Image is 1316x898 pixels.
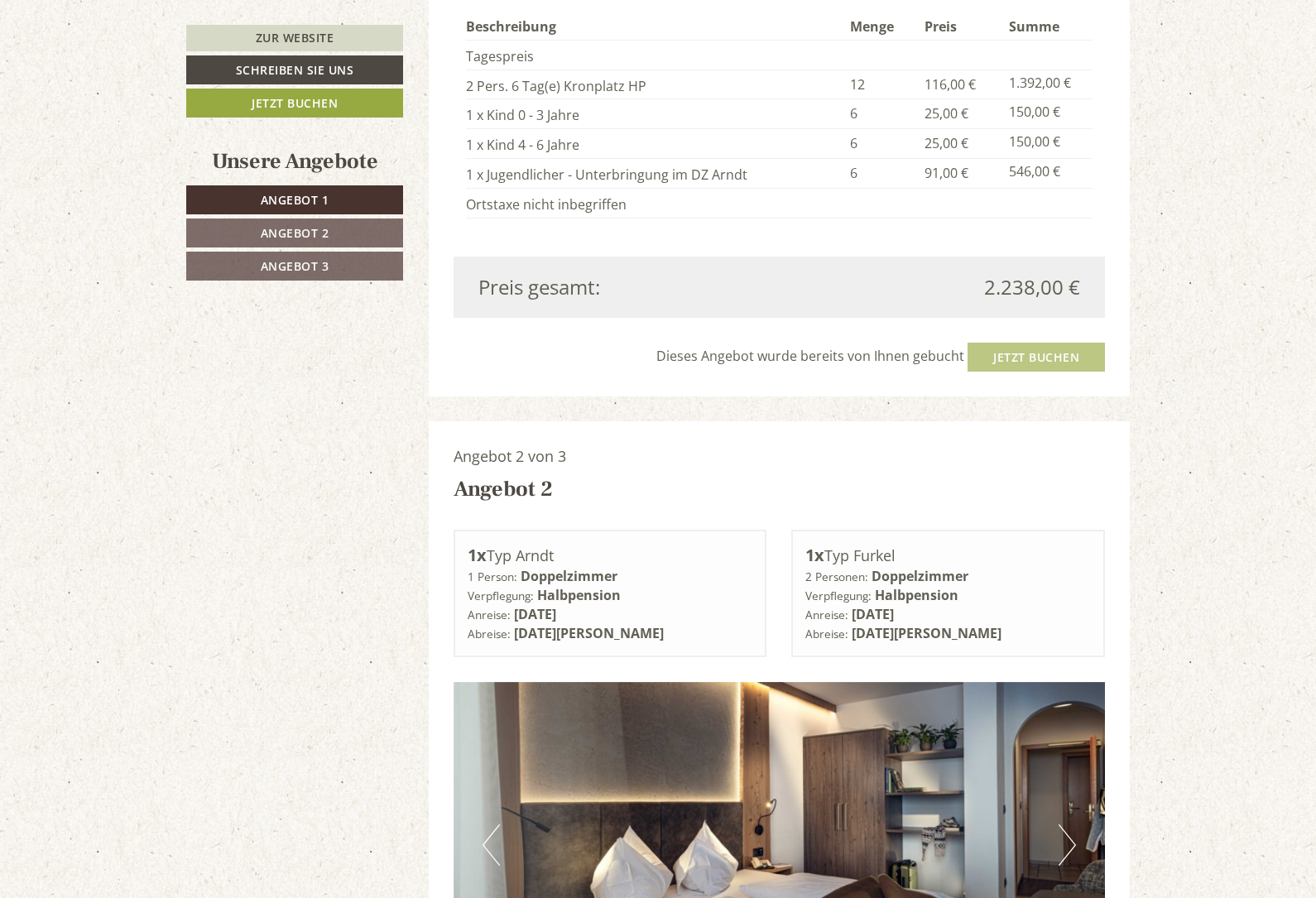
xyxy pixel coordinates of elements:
[852,605,894,623] b: [DATE]
[843,159,918,189] td: 6
[843,70,918,99] td: 12
[805,544,1091,568] div: Typ Furkel
[468,544,753,568] div: Typ Arndt
[918,14,1002,40] th: Preis
[1002,99,1093,129] td: 150,00 €
[537,586,621,604] b: Halbpension
[186,55,403,84] a: Schreiben Sie uns
[925,75,976,94] span: 116,00 €
[875,586,958,604] b: Halbpension
[454,474,553,505] div: Angebot 2
[466,129,843,159] td: 1 x Kind 4 - 6 Jahre
[466,159,843,189] td: 1 x Jugendlicher - Unterbringung im DZ Arndt
[466,273,780,301] div: Preis gesamt:
[483,824,500,866] button: Previous
[466,14,843,40] th: Beschreibung
[466,188,843,218] td: Ortstaxe nicht inbegriffen
[1002,14,1093,40] th: Summe
[186,25,403,51] a: Zur Website
[468,569,517,584] small: 1 Person:
[984,273,1080,301] span: 2.238,00 €
[805,588,872,603] small: Verpflegung:
[925,134,968,152] span: 25,00 €
[186,146,403,177] div: Unsere Angebote
[468,626,511,641] small: Abreise:
[1002,129,1093,159] td: 150,00 €
[466,40,843,70] td: Tagespreis
[466,70,843,99] td: 2 Pers. 6 Tag(e) Kronplatz HP
[656,347,964,365] span: Dieses Angebot wurde bereits von Ihnen gebucht
[261,258,329,274] span: Angebot 3
[514,605,556,623] b: [DATE]
[852,624,1001,642] b: [DATE][PERSON_NAME]
[805,626,848,641] small: Abreise:
[186,89,403,118] a: Jetzt buchen
[468,607,511,622] small: Anreise:
[521,567,617,585] b: Doppelzimmer
[843,14,918,40] th: Menge
[514,624,664,642] b: [DATE][PERSON_NAME]
[805,544,824,566] b: 1x
[925,104,968,122] span: 25,00 €
[1002,70,1093,99] td: 1.392,00 €
[468,588,534,603] small: Verpflegung:
[805,607,848,622] small: Anreise:
[805,569,868,584] small: 2 Personen:
[925,164,968,182] span: 91,00 €
[1059,824,1076,866] button: Next
[468,544,487,566] b: 1x
[466,99,843,129] td: 1 x Kind 0 - 3 Jahre
[261,225,329,241] span: Angebot 2
[1002,159,1093,189] td: 546,00 €
[454,446,566,466] span: Angebot 2 von 3
[261,192,329,208] span: Angebot 1
[843,99,918,129] td: 6
[843,129,918,159] td: 6
[872,567,968,585] b: Doppelzimmer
